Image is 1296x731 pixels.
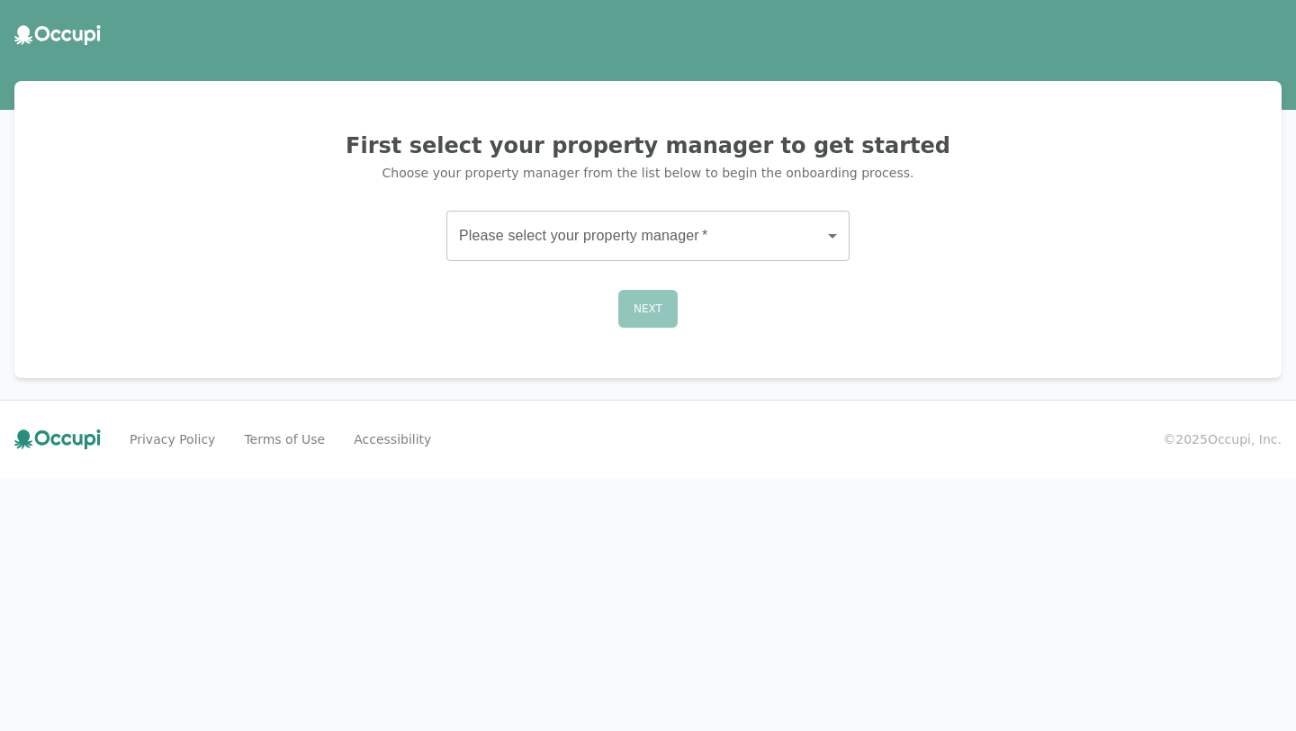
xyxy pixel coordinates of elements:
small: © 2025 Occupi, Inc. [1163,430,1282,448]
a: Terms of Use [244,430,325,448]
a: Accessibility [354,430,431,448]
a: Privacy Policy [130,430,215,448]
h2: First select your property manager to get started [36,131,1260,160]
p: Choose your property manager from the list below to begin the onboarding process. [36,164,1260,182]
